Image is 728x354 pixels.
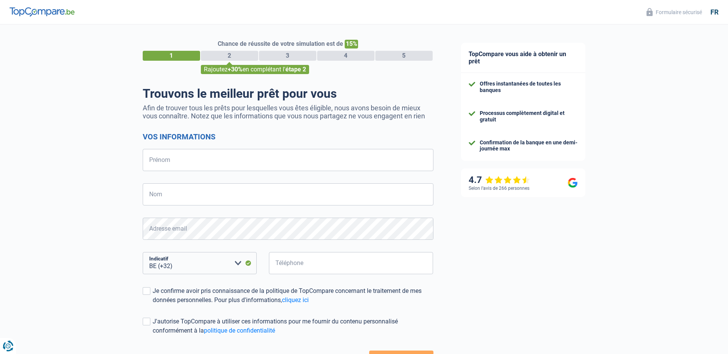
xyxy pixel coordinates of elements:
div: fr [710,8,718,16]
input: 401020304 [269,252,433,274]
h1: Trouvons le meilleur prêt pour vous [143,86,433,101]
span: +30% [228,66,243,73]
span: étape 2 [285,66,306,73]
div: 1 [143,51,200,61]
a: cliquez ici [282,296,309,304]
div: 5 [375,51,433,61]
div: 4 [317,51,375,61]
div: Je confirme avoir pris connaissance de la politique de TopCompare concernant le traitement de mes... [153,286,433,305]
button: Formulaire sécurisé [642,6,707,18]
div: TopCompare vous aide à obtenir un prêt [461,43,585,73]
div: Offres instantanées de toutes les banques [480,81,578,94]
div: Confirmation de la banque en une demi-journée max [480,139,578,152]
span: 15% [345,40,358,48]
h2: Vos informations [143,132,433,141]
p: Afin de trouver tous les prêts pour lesquelles vous êtes éligible, nous avons besoin de mieux vou... [143,104,433,120]
div: J'autorise TopCompare à utiliser ces informations pour me fournir du contenu personnalisé conform... [153,317,433,335]
div: Processus complètement digital et gratuit [480,110,578,123]
span: Chance de réussite de votre simulation est de [218,40,343,47]
div: 2 [201,51,258,61]
img: TopCompare Logo [10,7,75,16]
div: Selon l’avis de 266 personnes [469,186,529,191]
div: 4.7 [469,175,530,186]
a: politique de confidentialité [204,327,275,334]
div: Rajoutez en complétant l' [201,65,309,74]
div: 3 [259,51,316,61]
